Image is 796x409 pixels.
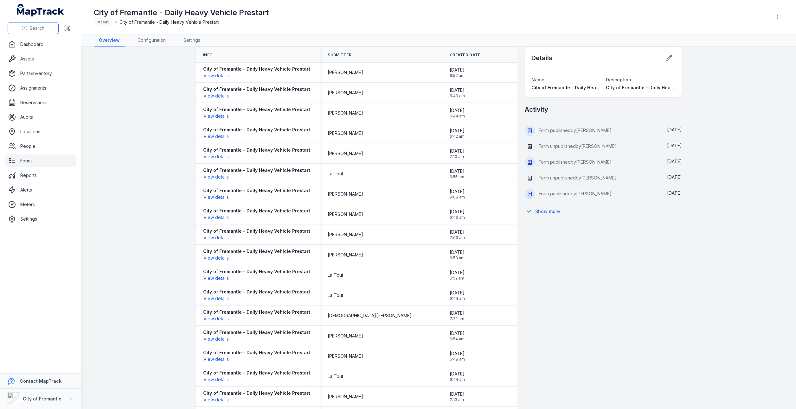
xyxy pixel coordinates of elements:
button: View details [203,396,229,403]
button: View details [203,133,229,140]
a: Dashboard [5,38,76,51]
span: City of Fremantle - Daily Heavy Vehicle Prestart [606,85,713,90]
span: [DATE] [667,143,682,148]
time: 08/10/2025, 7:13:11 am [450,391,465,402]
time: 15/10/2025, 2:42:39 pm [667,174,682,180]
span: [PERSON_NAME] [328,110,363,116]
time: 15/10/2025, 1:13:31 pm [667,190,682,196]
span: [DATE] [450,249,465,255]
span: [PERSON_NAME] [328,90,363,96]
strong: City of Fremantle - Daily Heavy Vehicle Prestart [203,289,310,295]
a: Locations [5,125,76,138]
span: La Tout [328,171,343,177]
strong: City of Fremantle - Daily Heavy Vehicle Prestart [203,127,310,133]
span: [DATE] [667,190,682,196]
span: 6:52 am [450,276,465,281]
button: View details [203,255,229,261]
span: [DATE] [450,209,465,215]
span: Description [606,77,631,82]
span: Submitter [328,53,351,58]
a: Settings [5,213,76,225]
span: Form unpublished by [PERSON_NAME] [539,175,617,180]
span: City of Fremantle - Daily Heavy Vehicle Prestart [531,85,639,90]
span: 9:08 am [450,195,465,200]
span: [DATE] [667,159,682,164]
strong: City of Fremantle - Daily Heavy Vehicle Prestart [203,187,310,194]
span: Created Date [450,53,480,58]
a: Meters [5,198,76,211]
time: 10/10/2025, 6:53:50 am [450,249,465,261]
time: 09/10/2025, 6:48:56 am [450,350,465,362]
span: 6:44 am [450,296,465,301]
strong: City of Fremantle - Daily Heavy Vehicle Prestart [203,106,310,113]
a: Reservations [5,96,76,109]
button: View details [203,194,229,201]
button: View details [203,376,229,383]
span: La Tout [328,272,343,278]
span: [PERSON_NAME] [328,191,363,197]
span: 6:44 am [450,377,465,382]
span: [DATE] [450,350,465,357]
span: 6:46 am [450,215,465,220]
time: 09/10/2025, 7:22:23 am [450,310,465,321]
time: 09/10/2025, 6:54:40 am [450,330,465,342]
span: 6:57 am [450,73,465,78]
h2: Activity [525,105,548,114]
time: 10/10/2025, 6:44:24 am [450,290,465,301]
strong: Contact MapTrack [20,378,61,384]
strong: City of Fremantle - Daily Heavy Vehicle Prestart [203,248,310,255]
span: Name [531,77,544,82]
span: 6:49 am [450,93,465,98]
a: Configuration [132,35,171,47]
span: [PERSON_NAME] [328,130,363,136]
span: 6:44 am [450,114,465,119]
time: 09/10/2025, 6:44:32 am [450,371,465,382]
button: View details [203,234,229,241]
a: Settings [178,35,205,47]
span: City of Fremantle - Daily Heavy Vehicle Prestart [119,19,219,25]
button: View details [203,173,229,180]
time: 15/10/2025, 2:57:15 pm [667,159,682,164]
span: [DATE] [450,67,465,73]
span: [DATE] [667,127,682,132]
span: [PERSON_NAME] [328,69,363,76]
time: 10/10/2025, 7:03:46 am [450,229,465,240]
button: View details [203,336,229,343]
strong: City of Fremantle - Daily Heavy Vehicle Prestart [203,66,310,72]
span: [DATE] [450,148,465,154]
span: [DEMOGRAPHIC_DATA][PERSON_NAME] [328,312,412,319]
span: 6:42 am [450,134,465,139]
strong: City of Fremantle - Daily Heavy Vehicle Prestart [203,268,310,275]
span: 6:54 am [450,337,465,342]
span: [PERSON_NAME] [328,211,363,217]
span: [DATE] [450,188,465,195]
span: 7:22 am [450,316,465,321]
span: Form published by [PERSON_NAME] [539,191,612,196]
span: [DATE] [667,174,682,180]
button: View details [203,275,229,282]
strong: City of Fremantle - Daily Heavy Vehicle Prestart [203,349,310,356]
a: Parts/Inventory [5,67,76,80]
button: View details [203,295,229,302]
strong: City of Fremantle - Daily Heavy Vehicle Prestart [203,208,310,214]
span: [DATE] [450,330,465,337]
a: Overview [94,35,125,47]
a: Reports [5,169,76,182]
time: 13/10/2025, 6:46:50 am [450,209,465,220]
span: 6:53 am [450,255,465,261]
span: [PERSON_NAME] [328,393,363,400]
h2: Details [531,53,552,62]
span: La Tout [328,373,343,380]
a: Alerts [5,184,76,196]
button: Show more [525,205,564,218]
time: 15/10/2025, 6:44:10 am [450,107,465,119]
button: Search [8,22,59,34]
span: Search [29,25,44,31]
span: [PERSON_NAME] [328,231,363,238]
button: View details [203,113,229,120]
h1: City of Fremantle - Daily Heavy Vehicle Prestart [94,8,269,18]
time: 14/10/2025, 6:55:27 am [450,168,465,179]
span: Info [203,53,213,58]
time: 15/10/2025, 6:42:59 am [450,128,465,139]
strong: City of Fremantle [23,396,61,401]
